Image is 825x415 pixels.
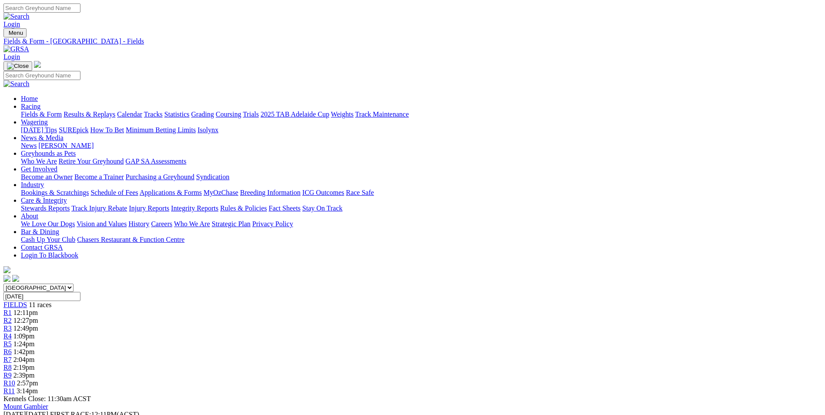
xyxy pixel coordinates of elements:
a: Wagering [21,118,48,126]
a: Fields & Form [21,110,62,118]
a: Calendar [117,110,142,118]
a: Industry [21,181,44,188]
a: Integrity Reports [171,204,218,212]
span: 2:57pm [17,379,38,387]
a: Become a Trainer [74,173,124,181]
span: 2:04pm [13,356,35,363]
a: Syndication [196,173,229,181]
a: News [21,142,37,149]
a: Trials [243,110,259,118]
a: Contact GRSA [21,244,63,251]
a: Fact Sheets [269,204,301,212]
img: Close [7,63,29,70]
span: 2:39pm [13,371,35,379]
a: R5 [3,340,12,348]
div: About [21,220,822,228]
a: News & Media [21,134,63,141]
div: Industry [21,189,822,197]
a: [DATE] Tips [21,126,57,134]
a: Who We Are [174,220,210,228]
div: Wagering [21,126,822,134]
a: About [21,212,38,220]
a: R11 [3,387,15,395]
a: Greyhounds as Pets [21,150,76,157]
a: Stewards Reports [21,204,70,212]
img: logo-grsa-white.png [34,61,41,68]
a: Strategic Plan [212,220,251,228]
span: Kennels Close: 11:30am ACST [3,395,91,402]
a: Stay On Track [302,204,342,212]
a: Cash Up Your Club [21,236,75,243]
span: R1 [3,309,12,316]
button: Toggle navigation [3,61,32,71]
a: Injury Reports [129,204,169,212]
input: Search [3,3,80,13]
a: Breeding Information [240,189,301,196]
a: Care & Integrity [21,197,67,204]
span: 2:19pm [13,364,35,371]
button: Toggle navigation [3,28,27,37]
a: Mount Gambier [3,403,48,410]
a: Purchasing a Greyhound [126,173,194,181]
a: R9 [3,371,12,379]
span: 12:49pm [13,325,38,332]
a: Home [21,95,38,102]
a: Racing [21,103,40,110]
a: [PERSON_NAME] [38,142,94,149]
a: GAP SA Assessments [126,157,187,165]
a: Who We Are [21,157,57,165]
span: Menu [9,30,23,36]
a: History [128,220,149,228]
a: Track Maintenance [355,110,409,118]
a: Careers [151,220,172,228]
a: Become an Owner [21,173,73,181]
a: Schedule of Fees [90,189,138,196]
a: R6 [3,348,12,355]
img: facebook.svg [3,275,10,282]
a: Applications & Forms [140,189,202,196]
div: Racing [21,110,822,118]
a: Bar & Dining [21,228,59,235]
img: Search [3,13,30,20]
a: Statistics [164,110,190,118]
a: 2025 TAB Adelaide Cup [261,110,329,118]
a: R4 [3,332,12,340]
div: Get Involved [21,173,822,181]
a: Get Involved [21,165,57,173]
a: Weights [331,110,354,118]
span: 12:27pm [13,317,38,324]
span: 1:09pm [13,332,35,340]
img: twitter.svg [12,275,19,282]
a: We Love Our Dogs [21,220,75,228]
a: Bookings & Scratchings [21,189,89,196]
a: Minimum Betting Limits [126,126,196,134]
a: Grading [191,110,214,118]
a: R8 [3,364,12,371]
span: R10 [3,379,15,387]
a: Race Safe [346,189,374,196]
span: 12:11pm [13,309,38,316]
span: R7 [3,356,12,363]
a: Coursing [216,110,241,118]
a: Fields & Form - [GEOGRAPHIC_DATA] - Fields [3,37,822,45]
a: ICG Outcomes [302,189,344,196]
a: Track Injury Rebate [71,204,127,212]
div: Greyhounds as Pets [21,157,822,165]
a: Tracks [144,110,163,118]
a: Results & Replays [63,110,115,118]
a: Login [3,20,20,28]
a: Vision and Values [77,220,127,228]
a: Login [3,53,20,60]
a: Isolynx [197,126,218,134]
span: 1:42pm [13,348,35,355]
input: Select date [3,292,80,301]
a: Chasers Restaurant & Function Centre [77,236,184,243]
a: Privacy Policy [252,220,293,228]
